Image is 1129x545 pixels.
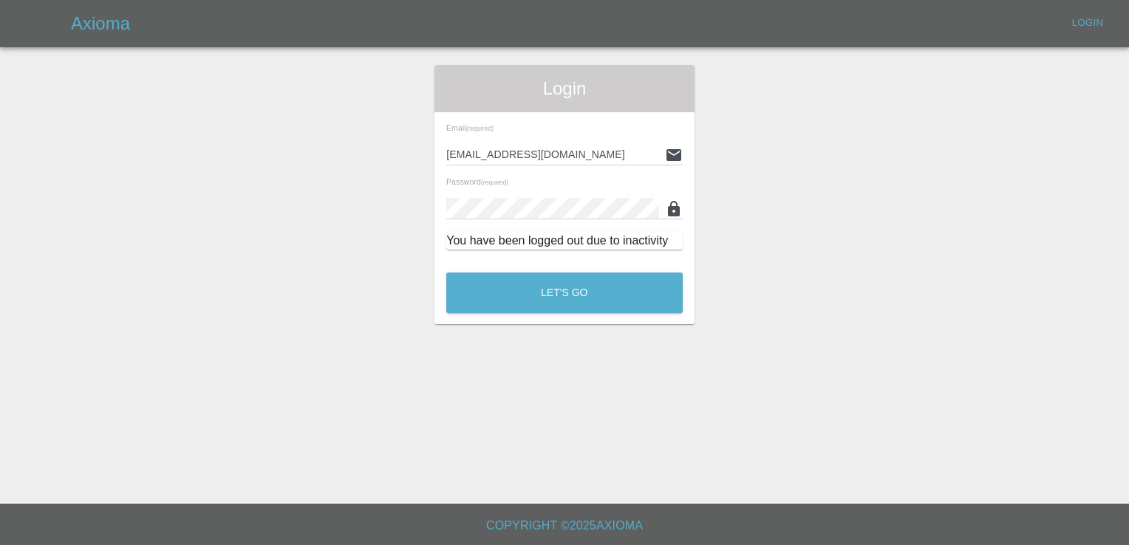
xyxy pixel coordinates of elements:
[466,126,494,132] small: (required)
[12,515,1117,536] h6: Copyright © 2025 Axioma
[481,179,508,186] small: (required)
[446,123,494,132] span: Email
[71,12,130,35] h5: Axioma
[446,232,683,250] div: You have been logged out due to inactivity
[446,272,683,313] button: Let's Go
[1064,12,1111,35] a: Login
[446,77,683,100] span: Login
[446,177,508,186] span: Password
